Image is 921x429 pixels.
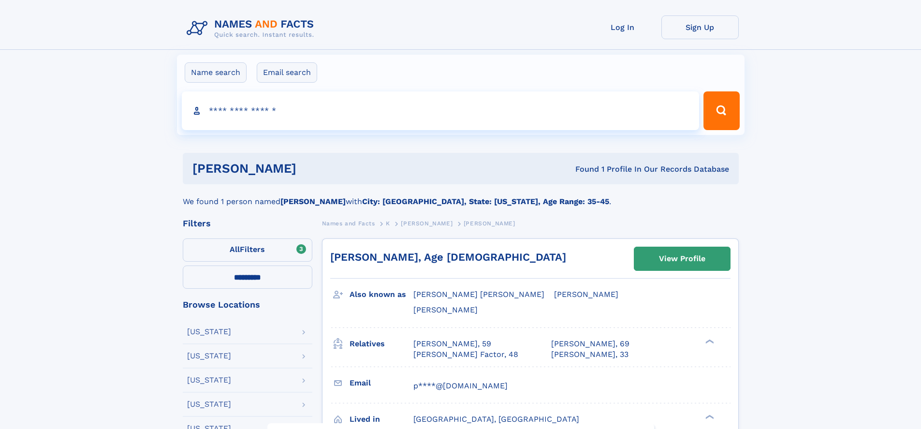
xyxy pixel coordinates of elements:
[230,245,240,254] span: All
[182,91,700,130] input: search input
[183,15,322,42] img: Logo Names and Facts
[386,220,390,227] span: K
[436,164,729,175] div: Found 1 Profile In Our Records Database
[183,300,312,309] div: Browse Locations
[584,15,661,39] a: Log In
[413,414,579,424] span: [GEOGRAPHIC_DATA], [GEOGRAPHIC_DATA]
[257,62,317,83] label: Email search
[386,217,390,229] a: K
[187,400,231,408] div: [US_STATE]
[554,290,618,299] span: [PERSON_NAME]
[413,305,478,314] span: [PERSON_NAME]
[185,62,247,83] label: Name search
[413,290,544,299] span: [PERSON_NAME] [PERSON_NAME]
[401,220,453,227] span: [PERSON_NAME]
[362,197,609,206] b: City: [GEOGRAPHIC_DATA], State: [US_STATE], Age Range: 35-45
[703,91,739,130] button: Search Button
[183,238,312,262] label: Filters
[183,219,312,228] div: Filters
[350,411,413,428] h3: Lived in
[703,338,715,344] div: ❯
[661,15,739,39] a: Sign Up
[464,220,515,227] span: [PERSON_NAME]
[350,336,413,352] h3: Relatives
[187,352,231,360] div: [US_STATE]
[280,197,346,206] b: [PERSON_NAME]
[551,349,629,360] a: [PERSON_NAME], 33
[183,184,739,207] div: We found 1 person named with .
[330,251,566,263] a: [PERSON_NAME], Age [DEMOGRAPHIC_DATA]
[703,414,715,420] div: ❯
[413,349,518,360] a: [PERSON_NAME] Factor, 48
[634,247,730,270] a: View Profile
[413,339,491,349] a: [PERSON_NAME], 59
[659,248,705,270] div: View Profile
[350,286,413,303] h3: Also known as
[401,217,453,229] a: [PERSON_NAME]
[192,163,436,175] h1: [PERSON_NAME]
[187,376,231,384] div: [US_STATE]
[322,217,375,229] a: Names and Facts
[551,339,629,349] a: [PERSON_NAME], 69
[350,375,413,391] h3: Email
[187,328,231,336] div: [US_STATE]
